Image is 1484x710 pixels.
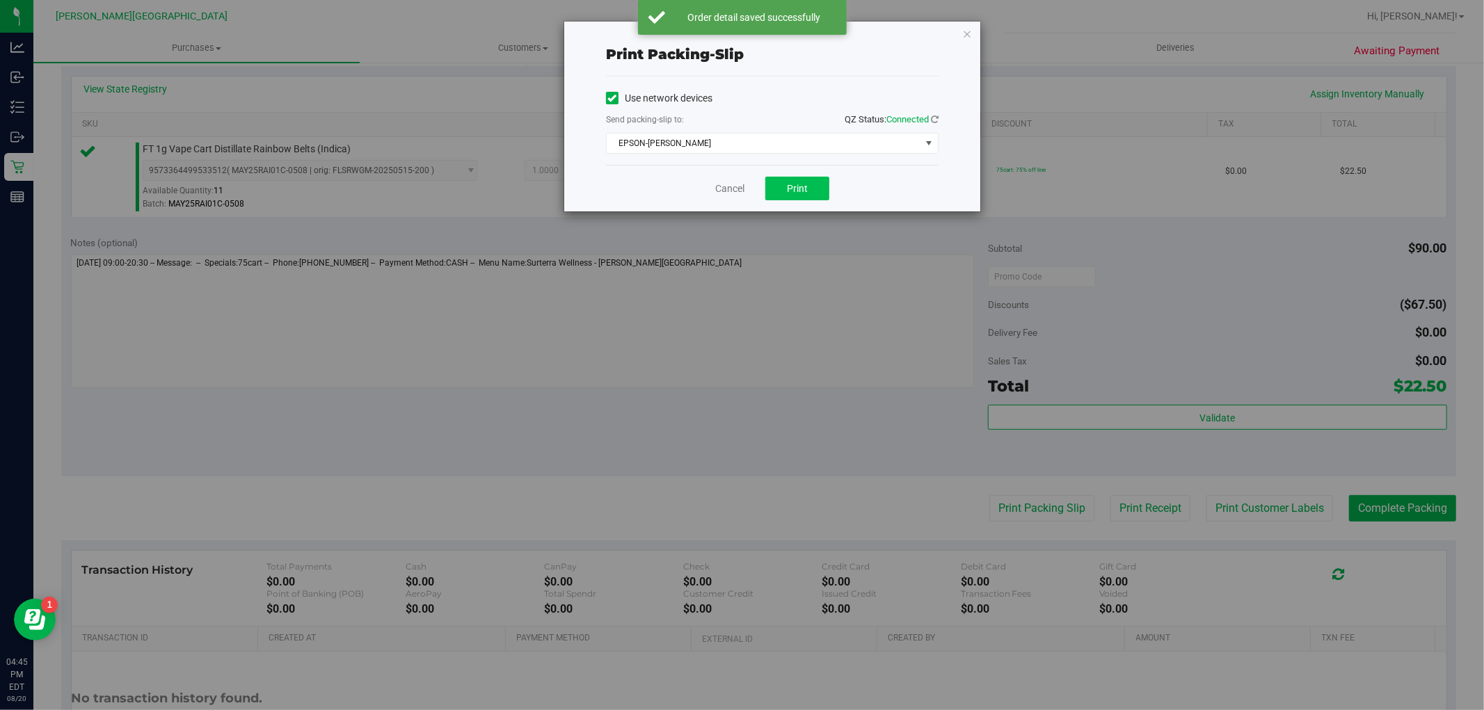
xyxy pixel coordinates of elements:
span: Print [787,183,808,194]
span: select [920,134,938,153]
span: QZ Status: [845,114,939,124]
label: Send packing-slip to: [606,113,684,126]
button: Print [765,177,829,200]
span: Connected [886,114,929,124]
a: Cancel [715,181,744,196]
iframe: Resource center [14,599,56,640]
span: EPSON-[PERSON_NAME] [607,134,920,153]
span: Print packing-slip [606,46,744,63]
label: Use network devices [606,91,712,106]
iframe: Resource center unread badge [41,597,58,613]
div: Order detail saved successfully [673,10,836,24]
